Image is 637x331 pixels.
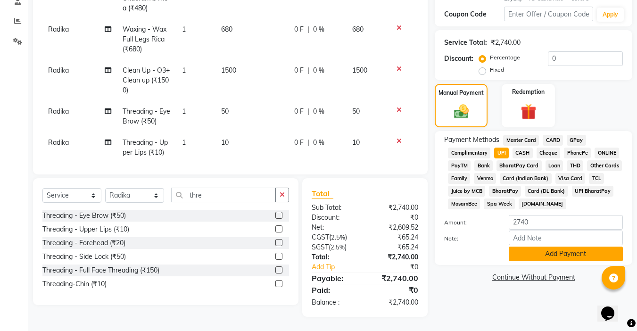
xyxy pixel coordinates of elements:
[543,135,563,146] span: CARD
[512,88,545,96] label: Redemption
[509,215,623,230] input: Amount
[500,173,552,184] span: Card (Indian Bank)
[221,138,229,147] span: 10
[519,199,566,209] span: [DOMAIN_NAME]
[294,66,304,75] span: 0 F
[331,233,345,241] span: 2.5%
[437,273,630,282] a: Continue Without Payment
[48,107,69,116] span: Radika
[313,138,324,148] span: 0 %
[509,231,623,245] input: Add Note
[307,138,309,148] span: |
[438,89,484,97] label: Manual Payment
[48,138,69,147] span: Radika
[444,135,499,145] span: Payment Methods
[182,66,186,74] span: 1
[489,186,521,197] span: BharatPay
[294,25,304,34] span: 0 F
[448,199,480,209] span: MosamBee
[294,138,304,148] span: 0 F
[437,234,501,243] label: Note:
[305,232,365,242] div: ( )
[305,284,365,296] div: Paid:
[595,148,619,158] span: ONLINE
[307,66,309,75] span: |
[171,188,276,202] input: Search or Scan
[491,38,521,48] div: ₹2,740.00
[305,223,365,232] div: Net:
[305,298,365,307] div: Balance :
[365,232,425,242] div: ₹65.24
[365,223,425,232] div: ₹2,609.52
[449,103,473,120] img: _cash.svg
[437,218,501,227] label: Amount:
[123,25,166,53] span: Waxing - Wax Full Legs Rica (₹680)
[42,279,107,289] div: Threading-Chin (₹10)
[589,173,604,184] span: TCL
[221,25,232,33] span: 680
[365,273,425,284] div: ₹2,740.00
[352,138,360,147] span: 10
[572,186,614,197] span: UPI BharatPay
[313,66,324,75] span: 0 %
[516,102,541,121] img: _gift.svg
[305,242,365,252] div: ( )
[312,189,333,199] span: Total
[567,135,586,146] span: GPay
[474,173,496,184] span: Venmo
[494,148,509,158] span: UPI
[313,25,324,34] span: 0 %
[307,107,309,116] span: |
[182,25,186,33] span: 1
[504,7,593,21] input: Enter Offer / Coupon Code
[48,25,69,33] span: Radika
[513,148,533,158] span: CASH
[496,160,542,171] span: BharatPay Card
[567,160,583,171] span: THD
[365,203,425,213] div: ₹2,740.00
[490,66,504,74] label: Fixed
[546,160,563,171] span: Loan
[42,265,159,275] div: Threading - Full Face Threading (₹150)
[365,213,425,223] div: ₹0
[42,252,126,262] div: Threading - Side Lock (₹50)
[448,173,470,184] span: Family
[123,138,168,157] span: Threading - Upper Lips (₹10)
[48,66,69,74] span: Radika
[42,224,129,234] div: Threading - Upper Lips (₹10)
[313,107,324,116] span: 0 %
[490,53,520,62] label: Percentage
[448,160,471,171] span: PayTM
[555,173,586,184] span: Visa Card
[509,247,623,261] button: Add Payment
[503,135,539,146] span: Master Card
[123,107,170,125] span: Threading - Eye Brow (₹50)
[444,9,504,19] div: Coupon Code
[448,186,485,197] span: Juice by MCB
[365,242,425,252] div: ₹65.24
[365,252,425,262] div: ₹2,740.00
[587,160,622,171] span: Other Cards
[484,199,515,209] span: Spa Week
[444,38,487,48] div: Service Total:
[305,203,365,213] div: Sub Total:
[474,160,493,171] span: Bank
[312,233,329,241] span: CGST
[294,107,304,116] span: 0 F
[42,238,125,248] div: Threading - Forehead (₹20)
[365,298,425,307] div: ₹2,740.00
[352,66,367,74] span: 1500
[305,262,375,272] a: Add Tip
[312,243,329,251] span: SGST
[305,213,365,223] div: Discount:
[182,138,186,147] span: 1
[331,243,345,251] span: 2.5%
[375,262,426,272] div: ₹0
[537,148,561,158] span: Cheque
[365,284,425,296] div: ₹0
[352,107,360,116] span: 50
[221,107,229,116] span: 50
[448,148,490,158] span: Complimentary
[597,293,628,322] iframe: chat widget
[42,211,126,221] div: Threading - Eye Brow (₹50)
